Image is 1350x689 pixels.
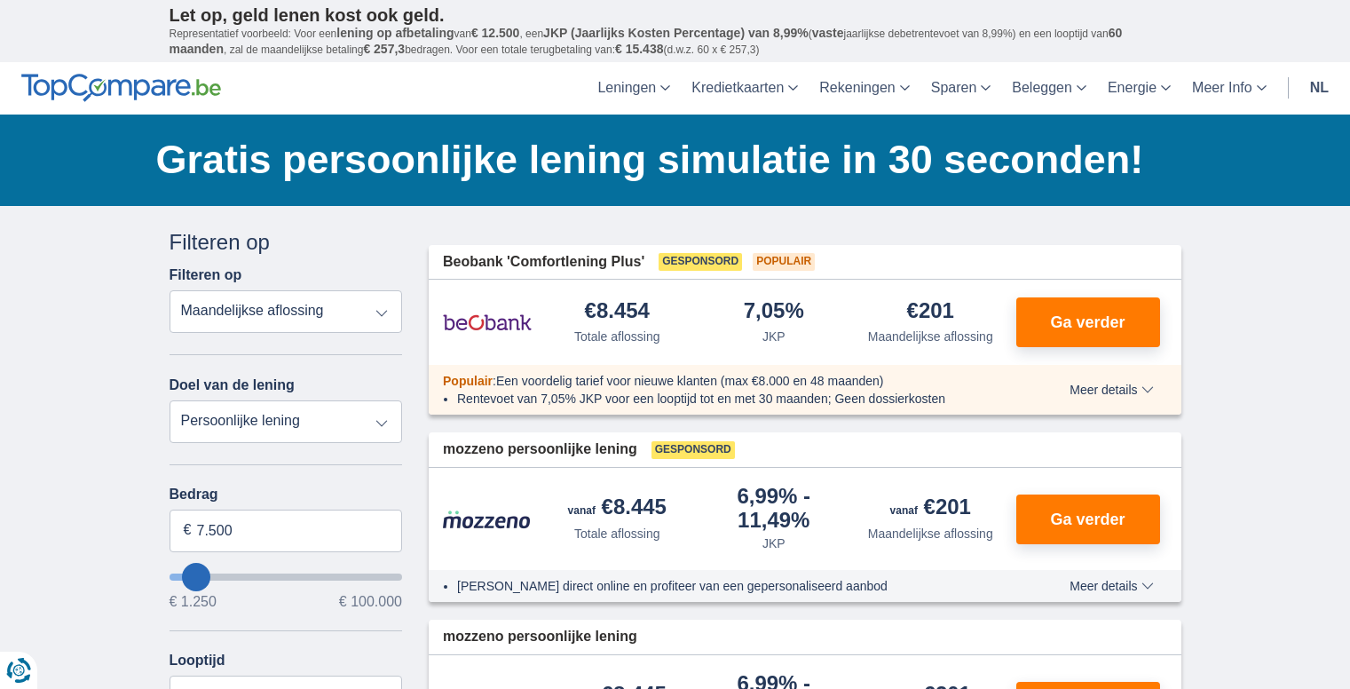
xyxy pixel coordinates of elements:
a: Meer Info [1181,62,1277,115]
label: Filteren op [170,267,242,283]
span: Een voordelig tarief voor nieuwe klanten (max €8.000 en 48 maanden) [496,374,884,388]
span: Meer details [1070,384,1153,396]
button: Ga verder [1016,297,1160,347]
label: Doel van de lening [170,377,295,393]
div: €8.454 [585,300,650,324]
label: Looptijd [170,653,225,669]
a: Kredietkaarten [681,62,809,115]
button: Meer details [1056,383,1166,397]
div: 7,05% [744,300,804,324]
input: wantToBorrow [170,574,403,581]
div: €201 [890,496,971,521]
a: nl [1299,62,1339,115]
span: JKP (Jaarlijks Kosten Percentage) van 8,99% [543,26,809,40]
span: Gesponsord [651,441,735,459]
span: Ga verder [1050,511,1125,527]
span: vaste [812,26,844,40]
div: €8.445 [568,496,667,521]
div: JKP [762,328,786,345]
div: Totale aflossing [574,328,660,345]
span: mozzeno persoonlijke lening [443,627,637,647]
div: Maandelijkse aflossing [868,328,993,345]
span: € 100.000 [339,595,402,609]
h1: Gratis persoonlijke lening simulatie in 30 seconden! [156,132,1181,187]
div: €201 [907,300,954,324]
span: € 1.250 [170,595,217,609]
div: Totale aflossing [574,525,660,542]
span: € 15.438 [615,42,664,56]
p: Let op, geld lenen kost ook geld. [170,4,1181,26]
a: Sparen [920,62,1002,115]
span: mozzeno persoonlijke lening [443,440,637,460]
a: Beleggen [1001,62,1097,115]
span: Populair [443,374,493,388]
li: [PERSON_NAME] direct online en profiteer van een gepersonaliseerd aanbod [457,577,1005,595]
div: Filteren op [170,227,403,257]
li: Rentevoet van 7,05% JKP voor een looptijd tot en met 30 maanden; Geen dossierkosten [457,390,1005,408]
a: Rekeningen [809,62,920,115]
span: Populair [753,253,815,271]
a: Leningen [587,62,681,115]
img: TopCompare [21,74,221,102]
button: Ga verder [1016,495,1160,544]
span: Meer details [1070,580,1153,592]
span: € 12.500 [471,26,520,40]
span: Beobank 'Comfortlening Plus' [443,252,644,273]
span: lening op afbetaling [336,26,454,40]
div: 6,99% [703,486,846,531]
img: product.pl.alt Mozzeno [443,510,532,529]
div: Maandelijkse aflossing [868,525,993,542]
a: Energie [1097,62,1181,115]
p: Representatief voorbeeld: Voor een van , een ( jaarlijkse debetrentevoet van 8,99%) en een loopti... [170,26,1181,58]
span: 60 maanden [170,26,1123,56]
span: € [184,520,192,541]
img: product.pl.alt Beobank [443,300,532,344]
div: : [429,372,1019,390]
button: Meer details [1056,579,1166,593]
span: Gesponsord [659,253,742,271]
span: Ga verder [1050,314,1125,330]
div: JKP [762,535,786,552]
label: Bedrag [170,487,403,503]
span: € 257,3 [363,42,405,56]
